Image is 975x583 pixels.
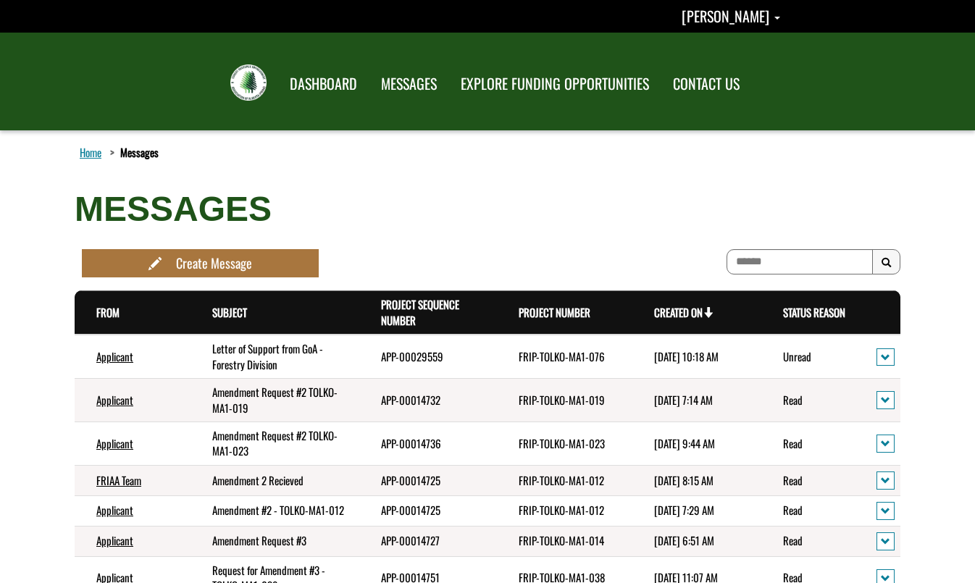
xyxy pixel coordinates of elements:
a: Applicant [96,502,133,518]
a: FRIAA Team [96,472,141,488]
td: 8/29/2025 10:18 AM [632,335,761,378]
td: FRIP-TOLKO-MA1-012 [497,495,632,526]
time: [DATE] 7:14 AM [654,392,713,408]
td: Read [761,526,855,556]
td: 8/13/2025 7:29 AM [632,495,761,526]
a: Subject [212,304,247,320]
td: Read [761,465,855,495]
td: Applicant [75,379,191,422]
button: action menu [876,532,895,550]
td: Applicant [75,421,191,465]
td: APP-00014736 [359,421,497,465]
div: Create Message [176,254,252,273]
td: action menu [855,526,900,556]
td: action menu [855,465,900,495]
a: Project Sequence Number [381,296,459,327]
td: Amendment 2 Recieved [191,465,360,495]
button: action menu [876,348,895,366]
li: Messages [106,145,159,160]
td: APP-00014727 [359,526,497,556]
time: [DATE] 7:29 AM [654,502,714,518]
img: FRIAA Submissions Portal [230,64,267,101]
button: action menu [876,435,895,453]
td: Applicant [75,495,191,526]
h1: MESSAGES [75,190,900,229]
td: action menu [855,335,900,378]
td: Amendment Request #2 TOLKO-MA1-023 [191,421,360,465]
a: DASHBOARD [279,66,368,102]
td: APP-00029559 [359,335,497,378]
nav: Main Navigation [277,62,750,102]
td: APP-00014732 [359,379,497,422]
td: action menu [855,421,900,465]
a: Applicant [96,348,133,364]
a: Status Reason [783,304,845,320]
td: 8/7/2025 6:51 AM [632,526,761,556]
td: Applicant [75,335,191,378]
button: Search Results [872,249,900,275]
td: Read [761,421,855,465]
td: Amendment #2 - TOLKO-MA1-012 [191,495,360,526]
td: Read [761,379,855,422]
td: Amendment Request #3 [191,526,360,556]
td: FRIP-TOLKO-MA1-019 [497,379,632,422]
td: Read [761,495,855,526]
input: To search on partial text, use the asterisk (*) wildcard character. [727,249,873,274]
time: [DATE] 8:15 AM [654,472,714,488]
a: MESSAGES [370,66,448,102]
a: Created On [654,304,714,320]
td: action menu [855,495,900,526]
td: 8/13/2025 8:15 AM [632,465,761,495]
th: Actions [855,291,900,335]
a: Create Message [82,249,319,278]
td: FRIP-TOLKO-MA1-023 [497,421,632,465]
td: Unread [761,335,855,378]
td: FRIP-TOLKO-MA1-014 [497,526,632,556]
a: Home [77,143,104,162]
span: [PERSON_NAME] [682,5,769,27]
td: Applicant [75,526,191,556]
td: action menu [855,379,900,422]
td: APP-00014725 [359,465,497,495]
a: EXPLORE FUNDING OPPORTUNITIES [450,66,660,102]
a: Shannon Sexsmith [682,5,780,27]
button: action menu [876,391,895,409]
td: FRIP-TOLKO-MA1-012 [497,465,632,495]
button: action menu [876,471,895,490]
td: FRIAA Team [75,465,191,495]
a: Applicant [96,435,133,451]
a: Applicant [96,392,133,408]
a: From [96,304,120,320]
td: APP-00014725 [359,495,497,526]
time: [DATE] 10:18 AM [654,348,719,364]
time: [DATE] 9:44 AM [654,435,715,451]
a: Project Number [519,304,590,320]
button: action menu [876,502,895,520]
td: 8/21/2025 7:14 AM [632,379,761,422]
td: FRIP-TOLKO-MA1-076 [497,335,632,378]
td: Letter of Support from GoA - Forestry Division [191,335,360,378]
a: Applicant [96,532,133,548]
a: CONTACT US [662,66,750,102]
td: Amendment Request #2 TOLKO-MA1-019 [191,379,360,422]
td: 8/13/2025 9:44 AM [632,421,761,465]
time: [DATE] 6:51 AM [654,532,714,548]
